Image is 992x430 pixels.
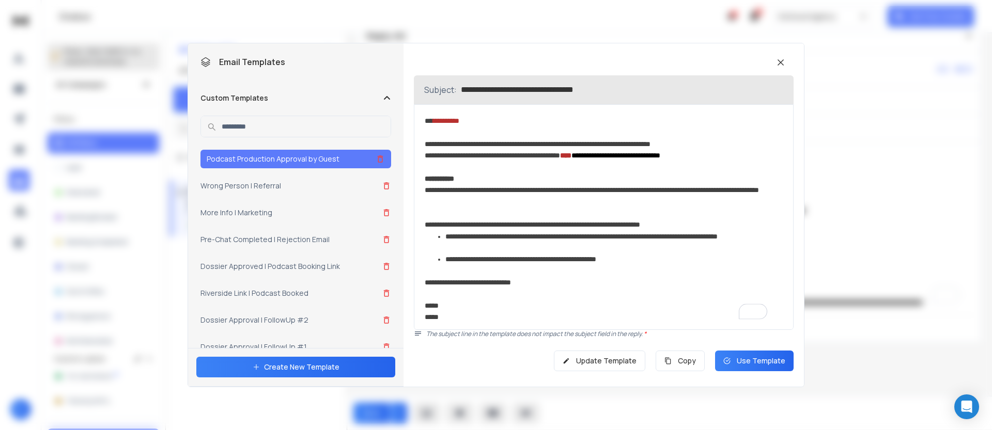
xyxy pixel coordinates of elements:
button: Update Template [554,351,645,371]
p: The subject line in the template does not impact the subject field in the [426,330,794,338]
p: Subject: [424,84,457,96]
div: Open Intercom Messenger [954,394,979,419]
button: Copy [656,351,705,371]
button: Use Template [715,351,794,371]
div: To enrich screen reader interactions, please activate Accessibility in Grammarly extension settings [414,105,793,329]
button: Create New Template [196,357,395,377]
span: reply. [628,329,646,338]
